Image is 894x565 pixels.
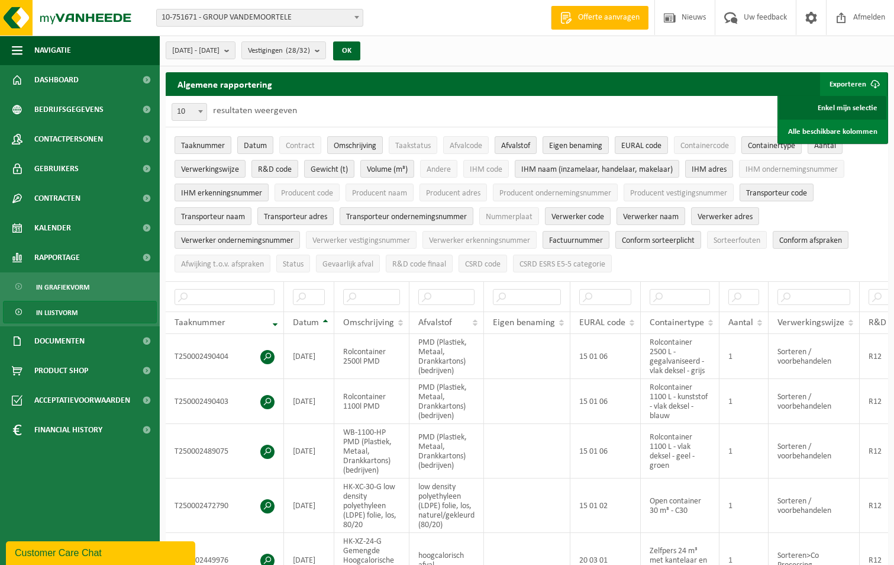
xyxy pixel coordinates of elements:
td: 1 [719,334,769,379]
button: Exporteren [820,72,887,96]
button: Transporteur naamTransporteur naam: Activate to sort [175,207,251,225]
span: Datum [244,142,267,150]
button: DatumDatum: Activate to sort [237,136,273,154]
td: T250002489075 [166,424,284,479]
span: Eigen benaming [493,318,555,328]
span: R&D code finaal [392,260,446,269]
button: Conform sorteerplicht : Activate to sort [615,231,701,249]
td: Sorteren / voorbehandelen [769,424,860,479]
a: In grafiekvorm [3,275,157,298]
td: Sorteren / voorbehandelen [769,479,860,533]
button: AfvalcodeAfvalcode: Activate to sort [443,136,489,154]
span: Verwerker ondernemingsnummer [181,236,293,245]
td: Sorteren / voorbehandelen [769,334,860,379]
span: Offerte aanvragen [575,12,643,24]
span: Transporteur naam [181,213,245,221]
td: T250002472790 [166,479,284,533]
span: Containercode [680,142,729,150]
span: Navigatie [34,36,71,65]
span: IHM adres [692,165,727,174]
td: 15 01 06 [570,379,641,424]
a: Alle beschikbare kolommen [779,120,886,143]
span: Kalender [34,213,71,243]
span: [DATE] - [DATE] [172,42,220,60]
button: CSRD codeCSRD code: Activate to sort [459,255,507,272]
span: EURAL code [621,142,661,150]
span: Verwerker naam [623,213,679,221]
button: FactuurnummerFactuurnummer: Activate to sort [543,231,609,249]
td: T250002490404 [166,334,284,379]
button: VerwerkingswijzeVerwerkingswijze: Activate to sort [175,160,246,178]
span: Verwerker erkenningsnummer [429,236,530,245]
span: Contactpersonen [34,124,103,154]
span: In lijstvorm [36,301,78,324]
button: ContainercodeContainercode: Activate to sort [674,136,735,154]
span: Verwerkingswijze [777,318,844,328]
button: Producent naamProducent naam: Activate to sort [346,184,414,201]
button: OmschrijvingOmschrijving: Activate to sort [327,136,383,154]
button: Transporteur codeTransporteur code: Activate to sort [740,184,814,201]
count: (28/32) [286,47,310,54]
span: Verwerker adres [698,213,753,221]
button: SorteerfoutenSorteerfouten: Activate to sort [707,231,767,249]
button: CSRD ESRS E5-5 categorieCSRD ESRS E5-5 categorie: Activate to sort [513,255,612,272]
button: NummerplaatNummerplaat: Activate to sort [479,207,539,225]
span: Transporteur adres [264,213,327,221]
td: 15 01 02 [570,479,641,533]
span: Contract [286,142,315,150]
td: [DATE] [284,334,334,379]
span: Verwerker vestigingsnummer [312,236,410,245]
span: IHM erkenningsnummer [181,189,262,198]
button: R&D codeR&amp;D code: Activate to sort [251,160,298,178]
button: Verwerker adresVerwerker adres: Activate to sort [691,207,759,225]
span: Transporteur ondernemingsnummer [346,213,467,221]
button: Verwerker vestigingsnummerVerwerker vestigingsnummer: Activate to sort [306,231,417,249]
button: R&D code finaalR&amp;D code finaal: Activate to sort [386,255,453,272]
span: Product Shop [34,356,88,386]
span: Volume (m³) [367,165,408,174]
td: WB-1100-HP PMD (Plastiek, Metaal, Drankkartons) (bedrijven) [334,424,409,479]
span: Bedrijfsgegevens [34,95,104,124]
button: AantalAantal: Activate to sort [808,136,843,154]
span: Gebruikers [34,154,79,184]
button: Verwerker codeVerwerker code: Activate to sort [545,207,611,225]
span: 10-751671 - GROUP VANDEMOORTELE [157,9,363,26]
button: EURAL codeEURAL code: Activate to sort [615,136,668,154]
button: Transporteur adresTransporteur adres: Activate to sort [257,207,334,225]
button: Gewicht (t)Gewicht (t): Activate to sort [304,160,354,178]
button: AndereAndere: Activate to sort [420,160,457,178]
span: Eigen benaming [549,142,602,150]
button: IHM adresIHM adres: Activate to sort [685,160,733,178]
a: In lijstvorm [3,301,157,323]
button: Eigen benamingEigen benaming: Activate to sort [543,136,609,154]
td: Rolcontainer 1100 L - kunststof - vlak deksel - blauw [641,379,719,424]
button: ContainertypeContainertype: Activate to sort [741,136,802,154]
td: PMD (Plastiek, Metaal, Drankkartons) (bedrijven) [409,334,484,379]
span: IHM code [470,165,502,174]
button: ContractContract: Activate to sort [279,136,321,154]
span: IHM ondernemingsnummer [745,165,838,174]
span: Documenten [34,326,85,356]
td: Open container 30 m³ - C30 [641,479,719,533]
span: Containertype [748,142,795,150]
span: 10-751671 - GROUP VANDEMOORTELE [156,9,363,27]
iframe: chat widget [6,539,198,565]
span: Taaknummer [175,318,225,328]
button: Volume (m³)Volume (m³): Activate to sort [360,160,414,178]
td: HK-XC-30-G low density polyethyleen (LDPE) folie, los, 80/20 [334,479,409,533]
span: Financial History [34,415,102,445]
button: Gevaarlijk afval : Activate to sort [316,255,380,272]
span: R&D code [258,165,292,174]
td: 1 [719,424,769,479]
span: 10 [172,104,206,120]
span: Omschrijving [343,318,394,328]
span: Omschrijving [334,142,376,150]
span: Acceptatievoorwaarden [34,386,130,415]
button: IHM naam (inzamelaar, handelaar, makelaar)IHM naam (inzamelaar, handelaar, makelaar): Activate to... [515,160,679,178]
button: Transporteur ondernemingsnummerTransporteur ondernemingsnummer : Activate to sort [340,207,473,225]
td: T250002490403 [166,379,284,424]
span: Afvalcode [450,142,482,150]
span: Vestigingen [248,42,310,60]
span: Dashboard [34,65,79,95]
span: Gewicht (t) [311,165,348,174]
